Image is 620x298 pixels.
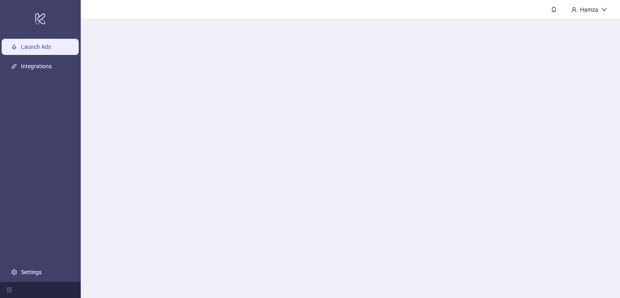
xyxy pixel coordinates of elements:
[571,7,577,13] span: user
[21,269,42,275] a: Settings
[601,7,607,13] span: down
[21,63,52,69] a: Integrations
[577,5,601,14] div: Hamza
[21,44,51,50] a: Launch Ads
[6,287,12,293] span: menu-fold
[551,6,557,12] span: bell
